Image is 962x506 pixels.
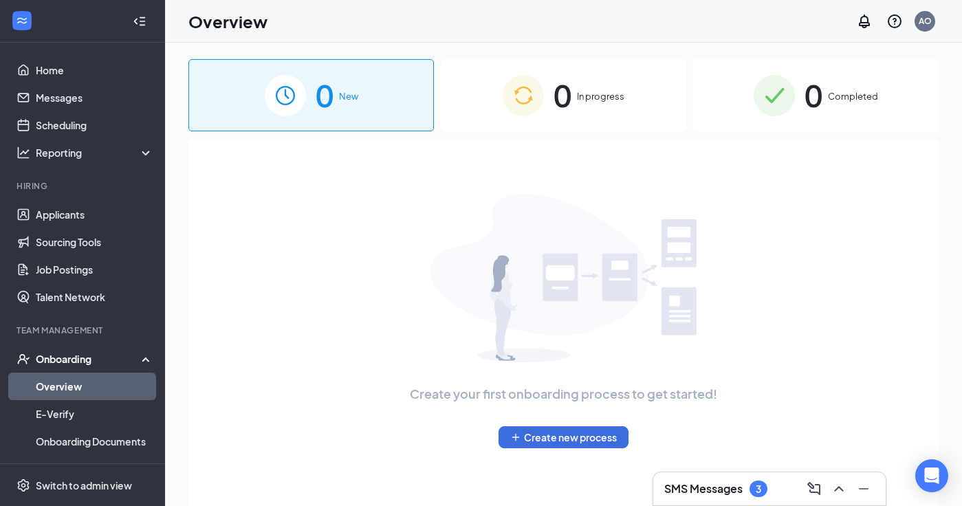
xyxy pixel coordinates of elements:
[510,432,521,443] svg: Plus
[316,71,334,119] span: 0
[133,14,146,28] svg: Collapse
[36,228,153,256] a: Sourcing Tools
[855,481,872,497] svg: Minimize
[17,352,30,366] svg: UserCheck
[554,71,571,119] span: 0
[36,478,132,492] div: Switch to admin view
[17,146,30,159] svg: Analysis
[803,478,825,500] button: ComposeMessage
[499,426,628,448] button: PlusCreate new process
[36,428,153,455] a: Onboarding Documents
[828,89,878,103] span: Completed
[36,400,153,428] a: E-Verify
[805,71,822,119] span: 0
[36,256,153,283] a: Job Postings
[410,384,717,404] span: Create your first onboarding process to get started!
[36,201,153,228] a: Applicants
[15,14,29,27] svg: WorkstreamLogo
[188,10,267,33] h1: Overview
[915,459,948,492] div: Open Intercom Messenger
[828,478,850,500] button: ChevronUp
[36,111,153,139] a: Scheduling
[806,481,822,497] svg: ComposeMessage
[36,373,153,400] a: Overview
[36,283,153,311] a: Talent Network
[17,478,30,492] svg: Settings
[886,13,903,30] svg: QuestionInfo
[36,352,142,366] div: Onboarding
[856,13,873,30] svg: Notifications
[36,56,153,84] a: Home
[831,481,847,497] svg: ChevronUp
[36,146,154,159] div: Reporting
[756,483,761,495] div: 3
[36,84,153,111] a: Messages
[919,15,932,27] div: AO
[17,180,151,192] div: Hiring
[577,89,624,103] span: In progress
[36,455,153,483] a: Activity log
[339,89,358,103] span: New
[853,478,875,500] button: Minimize
[17,324,151,336] div: Team Management
[664,481,743,496] h3: SMS Messages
